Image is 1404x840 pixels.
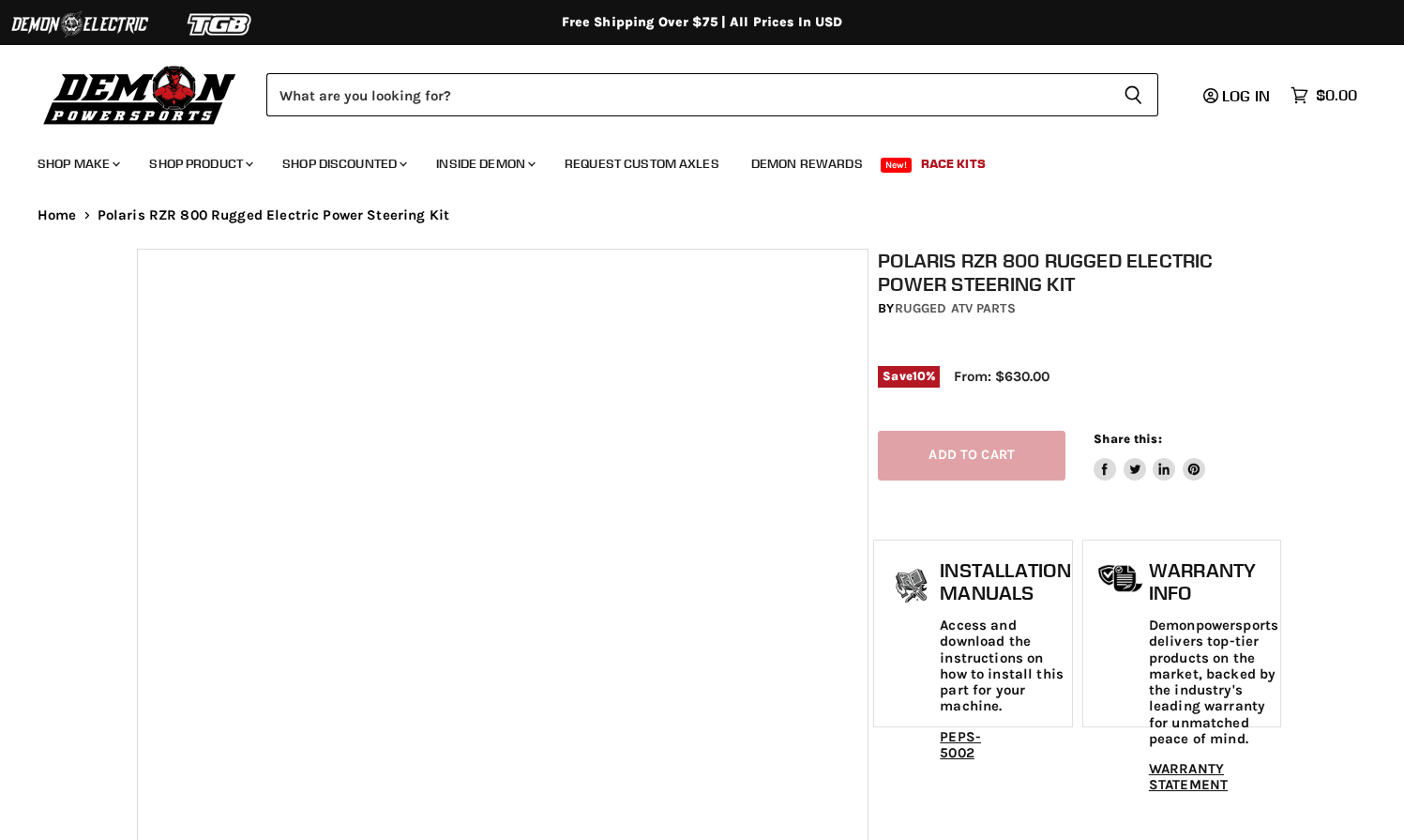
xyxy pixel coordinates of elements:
h1: Polaris RZR 800 Rugged Electric Power Steering Kit [878,249,1276,296]
input: Search [266,73,1109,116]
a: Shop Discounted [268,145,418,183]
span: Save % [878,366,940,387]
a: Log in [1195,87,1281,104]
span: From: $630.00 [954,368,1049,385]
a: PEPS-5002 [940,728,981,761]
span: $0.00 [1316,86,1357,104]
a: Request Custom Axles [551,145,733,183]
a: Inside Demon [422,145,547,183]
a: Shop Product [135,145,264,183]
p: Demonpowersports delivers top-tier products on the market, backed by the industry's leading warra... [1149,618,1278,747]
span: New! [881,158,913,173]
h1: Warranty Info [1149,559,1278,603]
button: Search [1109,73,1158,116]
img: Demon Electric Logo 2 [9,7,150,42]
a: Rugged ATV Parts [895,300,1016,316]
a: $0.00 [1281,82,1366,109]
aside: Share this: [1094,431,1205,481]
p: Access and download the instructions on how to install this part for your machine. [940,618,1070,715]
img: Demon Powersports [38,61,243,128]
a: WARRANTY STATEMENT [1149,760,1228,793]
img: install_manual-icon.png [888,564,935,611]
a: Shop Make [23,145,131,183]
span: 10 [913,369,926,383]
span: Share this: [1094,432,1161,446]
a: Home [38,207,77,223]
ul: Main menu [23,137,1352,183]
form: Product [266,73,1158,116]
span: Polaris RZR 800 Rugged Electric Power Steering Kit [98,207,450,223]
div: by [878,298,1276,319]
img: TGB Logo 2 [150,7,291,42]
a: Demon Rewards [737,145,877,183]
span: Log in [1222,86,1270,105]
a: Race Kits [907,145,1000,183]
img: warranty-icon.png [1097,564,1144,593]
h1: Installation Manuals [940,559,1070,603]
